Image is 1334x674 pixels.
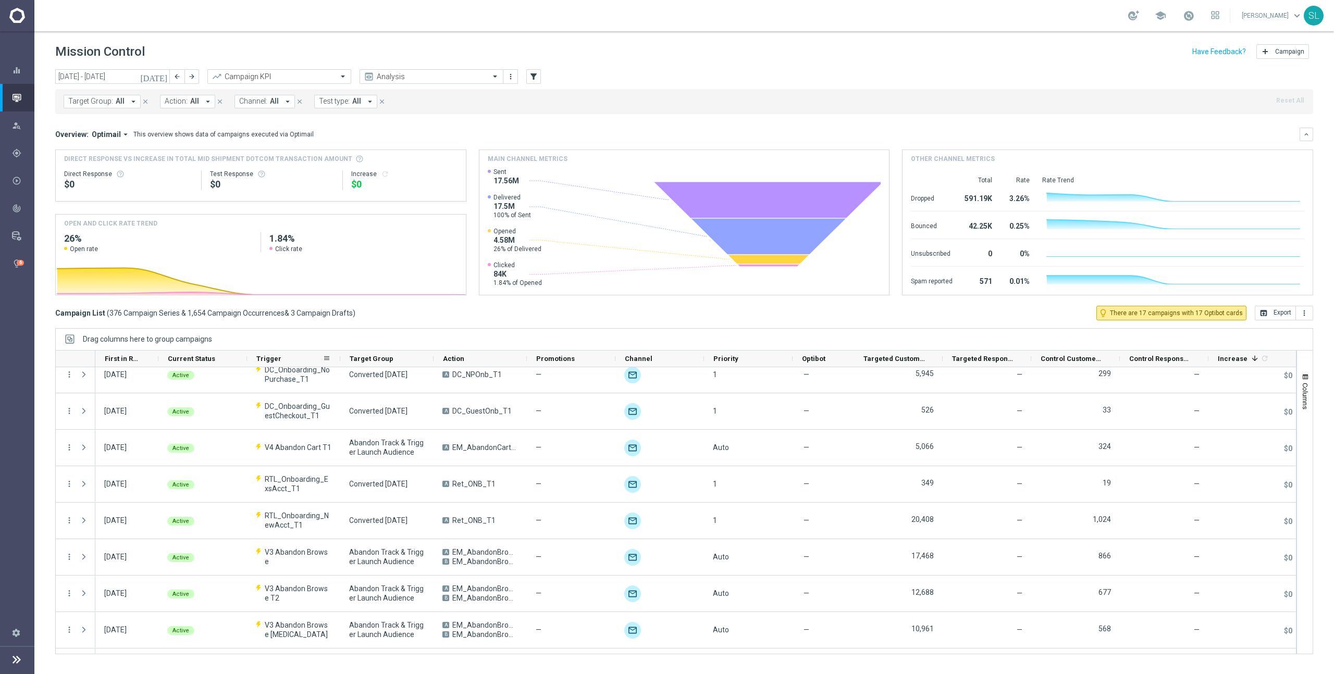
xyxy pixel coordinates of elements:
[1194,443,1200,452] span: —
[190,97,199,106] span: All
[1194,516,1200,525] span: —
[536,406,541,416] span: —
[133,130,314,139] div: This overview shows data of campaigns executed via Optimail
[265,584,331,603] span: V3 Abandon Browse T2
[319,97,350,106] span: Test type:
[536,443,541,452] span: —
[536,355,575,363] span: Promotions
[12,204,34,213] div: Analyze
[911,588,934,597] label: 12,688
[529,72,538,81] i: filter_alt
[452,516,496,525] span: Ret_ONB_T1
[536,370,541,379] span: —
[12,148,34,158] div: Plan
[12,121,34,130] div: Explore
[11,232,34,240] div: Data Studio
[381,170,389,178] button: refresh
[1042,176,1304,184] div: Rate Trend
[1005,189,1030,206] div: 3.26%
[624,440,641,456] div: Optimail
[452,630,518,639] span: EM_AbandonBrowse_T3
[11,149,34,157] button: gps_fixed Plan
[442,371,449,378] span: A
[452,620,518,630] span: EM_AbandonBrowse_T3
[624,476,641,493] img: Optimail
[65,589,74,598] i: more_vert
[184,69,199,84] button: arrow_forward
[265,511,331,530] span: RTL_Onboarding_NewAcct_T1
[1017,370,1022,379] span: —
[1110,308,1243,318] span: There are 17 campaigns with 17 Optibot cards
[452,593,518,603] span: EM_AbandonBrowse_T2
[952,355,1014,363] span: Targeted Response Rate
[911,515,934,524] label: 20,408
[493,245,541,253] span: 26% of Delivered
[378,98,386,105] i: close
[1284,553,1292,563] p: $0
[1017,553,1022,561] span: —
[104,443,127,452] div: 01 Sep 2025, Monday
[172,554,189,561] span: Active
[11,204,34,213] button: track_changes Analyze
[65,370,74,379] button: more_vert
[911,154,995,164] h4: Other channel metrics
[921,478,934,488] label: 349
[1098,442,1111,451] label: 324
[295,96,304,107] button: close
[12,231,34,241] div: Data Studio
[11,177,34,185] button: play_circle_outline Execute
[65,443,74,452] i: more_vert
[1093,515,1111,524] label: 1,024
[365,97,375,106] i: arrow_drop_down
[11,66,34,74] button: equalizer Dashboard
[65,552,74,561] i: more_vert
[55,130,89,139] h3: Overview:
[1103,405,1111,415] label: 33
[965,272,992,289] div: 571
[1259,309,1268,317] i: open_in_browser
[624,622,641,639] img: Optimail
[352,97,361,106] span: All
[291,308,353,318] span: 3 Campaign Drafts
[12,84,34,111] div: Mission Control
[65,625,74,634] button: more_vert
[256,355,281,363] span: Trigger
[1261,47,1269,56] i: add
[1241,8,1304,23] a: [PERSON_NAME]keyboard_arrow_down
[167,552,194,562] colored-tag: Active
[802,355,825,363] span: Optibot
[624,403,641,420] div: Optimail
[1005,176,1030,184] div: Rate
[12,56,34,84] div: Dashboard
[104,370,127,379] div: 01 Sep 2025, Monday
[1259,353,1269,364] span: Calculate column
[104,516,127,525] div: 01 Sep 2025, Monday
[1098,308,1108,318] i: lightbulb_outline
[116,97,125,106] span: All
[911,272,953,289] div: Spam reported
[442,585,449,592] span: A
[11,94,34,102] button: Mission Control
[1284,407,1292,417] p: $0
[285,309,289,317] span: &
[265,475,331,493] span: RTL_Onboarding_ExsAcct_T1
[505,70,516,83] button: more_vert
[104,552,127,561] div: 01 Sep 2025, Monday
[1303,131,1310,138] i: keyboard_arrow_down
[804,552,809,561] span: —
[12,249,34,277] div: Optibot
[911,551,934,560] label: 17,468
[1284,444,1292,453] p: $0
[488,154,567,164] h4: Main channel metrics
[212,71,222,82] i: trending_up
[314,95,377,108] button: Test type: All arrow_drop_down
[167,443,194,453] colored-tag: Active
[965,217,992,233] div: 42.25K
[265,402,331,420] span: DC_Onboarding_GuestCheckout_T1
[443,355,464,363] span: Action
[624,513,641,529] img: Optimail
